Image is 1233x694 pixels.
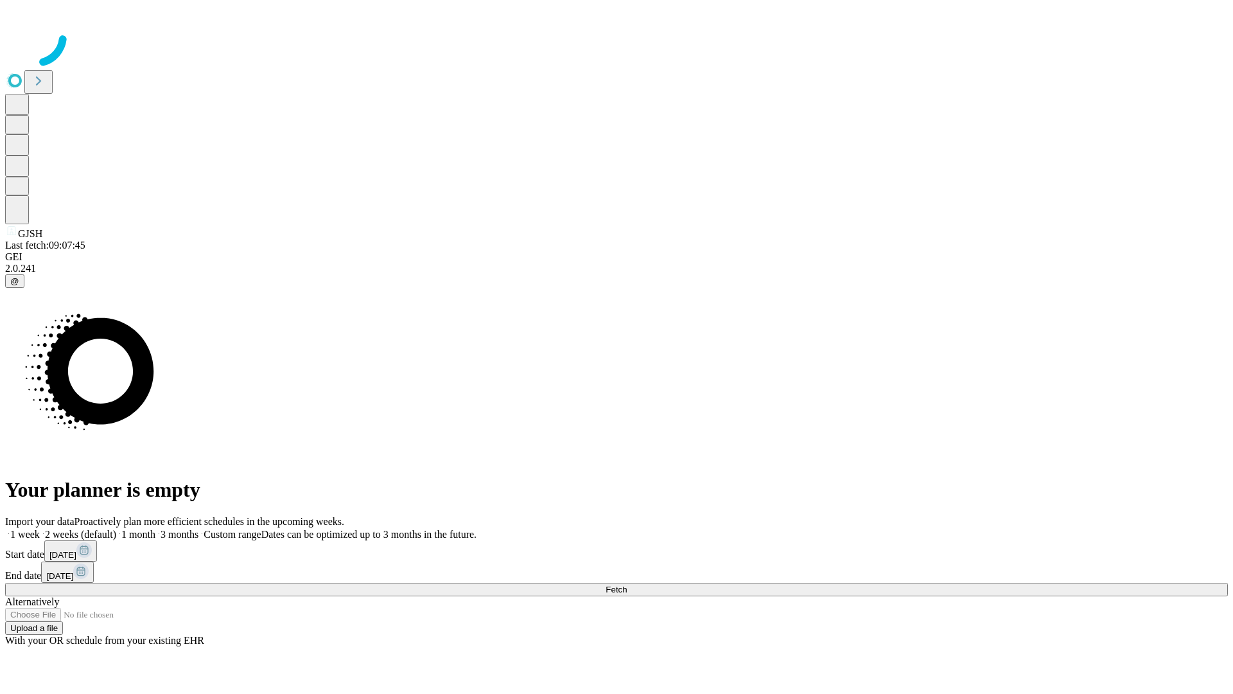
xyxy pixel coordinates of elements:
[74,516,344,527] span: Proactively plan more efficient schedules in the upcoming weeks.
[5,540,1228,562] div: Start date
[5,263,1228,274] div: 2.0.241
[44,540,97,562] button: [DATE]
[10,276,19,286] span: @
[46,571,73,581] span: [DATE]
[5,562,1228,583] div: End date
[49,550,76,560] span: [DATE]
[121,529,155,540] span: 1 month
[204,529,261,540] span: Custom range
[5,274,24,288] button: @
[18,228,42,239] span: GJSH
[41,562,94,583] button: [DATE]
[5,251,1228,263] div: GEI
[5,583,1228,596] button: Fetch
[5,240,85,251] span: Last fetch: 09:07:45
[5,635,204,646] span: With your OR schedule from your existing EHR
[5,621,63,635] button: Upload a file
[10,529,40,540] span: 1 week
[161,529,198,540] span: 3 months
[45,529,116,540] span: 2 weeks (default)
[5,596,59,607] span: Alternatively
[5,516,74,527] span: Import your data
[606,585,627,594] span: Fetch
[5,478,1228,502] h1: Your planner is empty
[261,529,477,540] span: Dates can be optimized up to 3 months in the future.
